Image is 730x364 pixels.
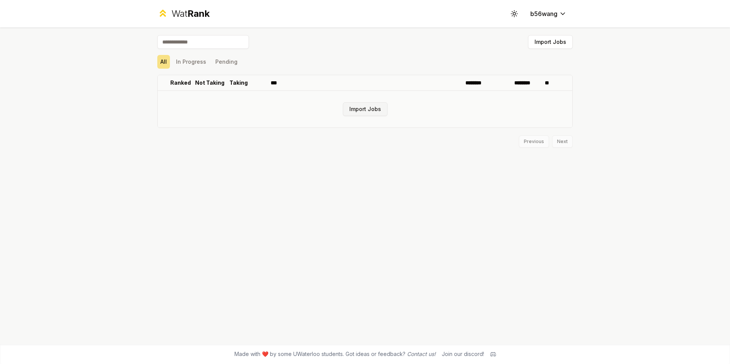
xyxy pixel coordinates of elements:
[528,35,573,49] button: Import Jobs
[343,102,388,116] button: Import Jobs
[187,8,210,19] span: Rank
[234,350,436,358] span: Made with ❤️ by some UWaterloo students. Got ideas or feedback?
[171,8,210,20] div: Wat
[170,79,191,87] p: Ranked
[442,350,484,358] div: Join our discord!
[530,9,557,18] span: b56wang
[157,8,210,20] a: WatRank
[212,55,241,69] button: Pending
[229,79,248,87] p: Taking
[407,351,436,357] a: Contact us!
[157,55,170,69] button: All
[195,79,224,87] p: Not Taking
[173,55,209,69] button: In Progress
[524,7,573,21] button: b56wang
